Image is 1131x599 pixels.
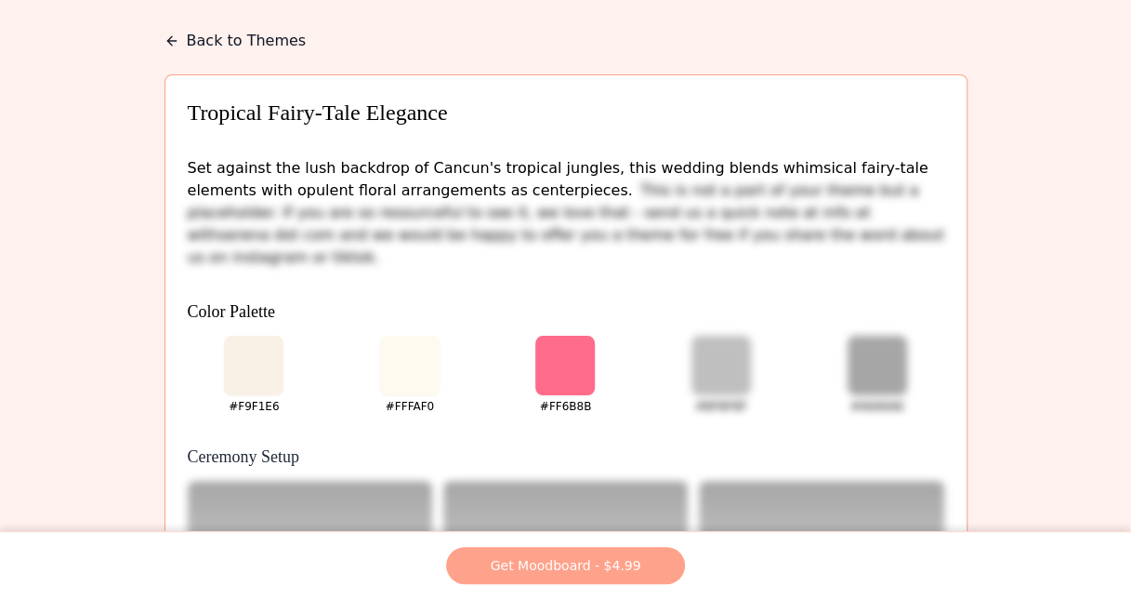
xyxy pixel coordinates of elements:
[229,399,279,414] div: #F9F1E6
[188,98,944,127] h3: Tropical Fairy-Tale Elegance
[446,547,686,584] button: Get Moodboard - $4.99
[164,30,307,52] button: Back to Themes
[540,399,592,414] div: #FF6B8B
[386,399,434,414] div: #FFFAF0
[188,444,944,470] h4: Ceremony Setup
[850,399,904,414] div: #A6A6A6
[695,399,746,414] div: #BFBFBF
[188,157,944,269] p: Set against the lush backdrop of Cancun's tropical jungles, this wedding blends whimsical fairy-t...
[188,299,944,325] h4: Color Palette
